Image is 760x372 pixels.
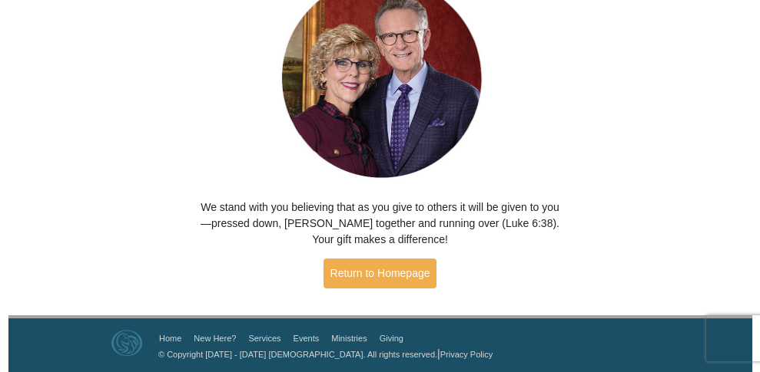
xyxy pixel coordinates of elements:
a: Events [294,334,320,343]
img: Eagle Mountain International Church [111,330,142,356]
a: Privacy Policy [440,350,493,359]
a: Return to Homepage [324,258,437,288]
a: © Copyright [DATE] - [DATE] [DEMOGRAPHIC_DATA]. All rights reserved. [158,350,437,359]
a: New Here? [194,334,236,343]
a: Services [248,334,280,343]
p: We stand with you believing that as you give to others it will be given to you—pressed down, [PER... [198,199,563,248]
a: Ministries [331,334,367,343]
p: | [153,346,493,362]
a: Giving [380,334,403,343]
a: Home [159,334,181,343]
